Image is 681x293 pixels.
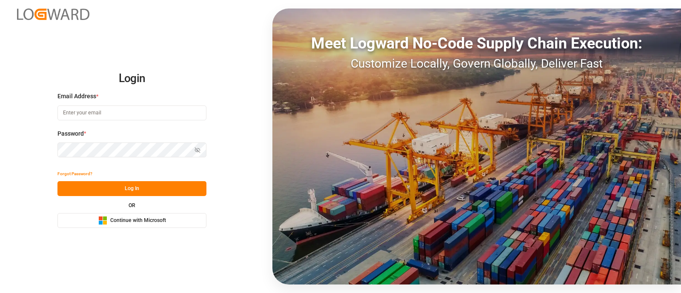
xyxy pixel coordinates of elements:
[57,105,206,120] input: Enter your email
[57,65,206,92] h2: Login
[57,92,96,101] span: Email Address
[272,32,681,55] div: Meet Logward No-Code Supply Chain Execution:
[57,181,206,196] button: Log In
[110,217,166,225] span: Continue with Microsoft
[272,55,681,73] div: Customize Locally, Govern Globally, Deliver Fast
[57,166,92,181] button: Forgot Password?
[129,203,135,208] small: OR
[17,9,89,20] img: Logward_new_orange.png
[57,129,84,138] span: Password
[57,213,206,228] button: Continue with Microsoft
